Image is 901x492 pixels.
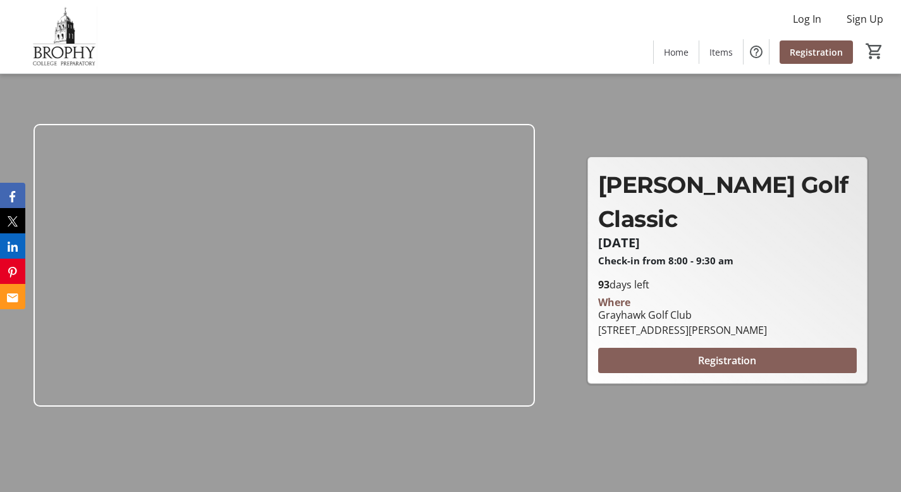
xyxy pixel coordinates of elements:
button: Sign Up [837,9,893,29]
p: days left [598,277,857,292]
a: Home [654,40,699,64]
img: Brophy College Preparatory 's Logo [8,5,120,68]
span: [PERSON_NAME] Golf Classic [598,171,849,233]
span: Check-in from 8:00 - 9:30 am [598,254,733,267]
button: Log In [783,9,831,29]
p: [DATE] [598,236,857,250]
span: Sign Up [847,11,883,27]
img: Campaign CTA Media Photo [34,124,535,406]
button: Cart [863,40,886,63]
span: 93 [598,278,610,292]
span: Items [709,46,733,59]
div: Grayhawk Golf Club [598,307,767,323]
div: [STREET_ADDRESS][PERSON_NAME] [598,323,767,338]
a: Items [699,40,743,64]
span: Registration [698,353,756,368]
span: Home [664,46,689,59]
button: Help [744,39,769,65]
button: Registration [598,348,857,373]
span: Registration [790,46,843,59]
a: Registration [780,40,853,64]
div: Where [598,297,630,307]
span: Log In [793,11,821,27]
